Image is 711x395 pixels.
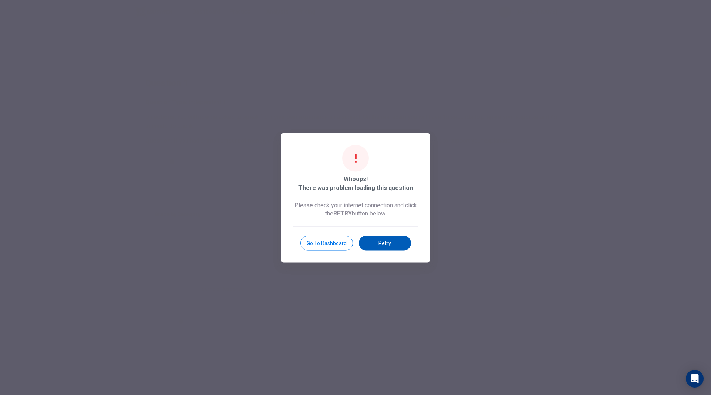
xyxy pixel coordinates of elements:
[686,370,704,388] div: Open Intercom Messenger
[359,236,411,250] button: Retry
[300,236,353,250] button: Go to Dashboard
[298,183,413,192] span: There was problem loading this question
[293,201,418,217] span: Please check your internet connection and click the button below.
[344,174,368,183] span: Whoops!
[333,210,352,217] b: RETRY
